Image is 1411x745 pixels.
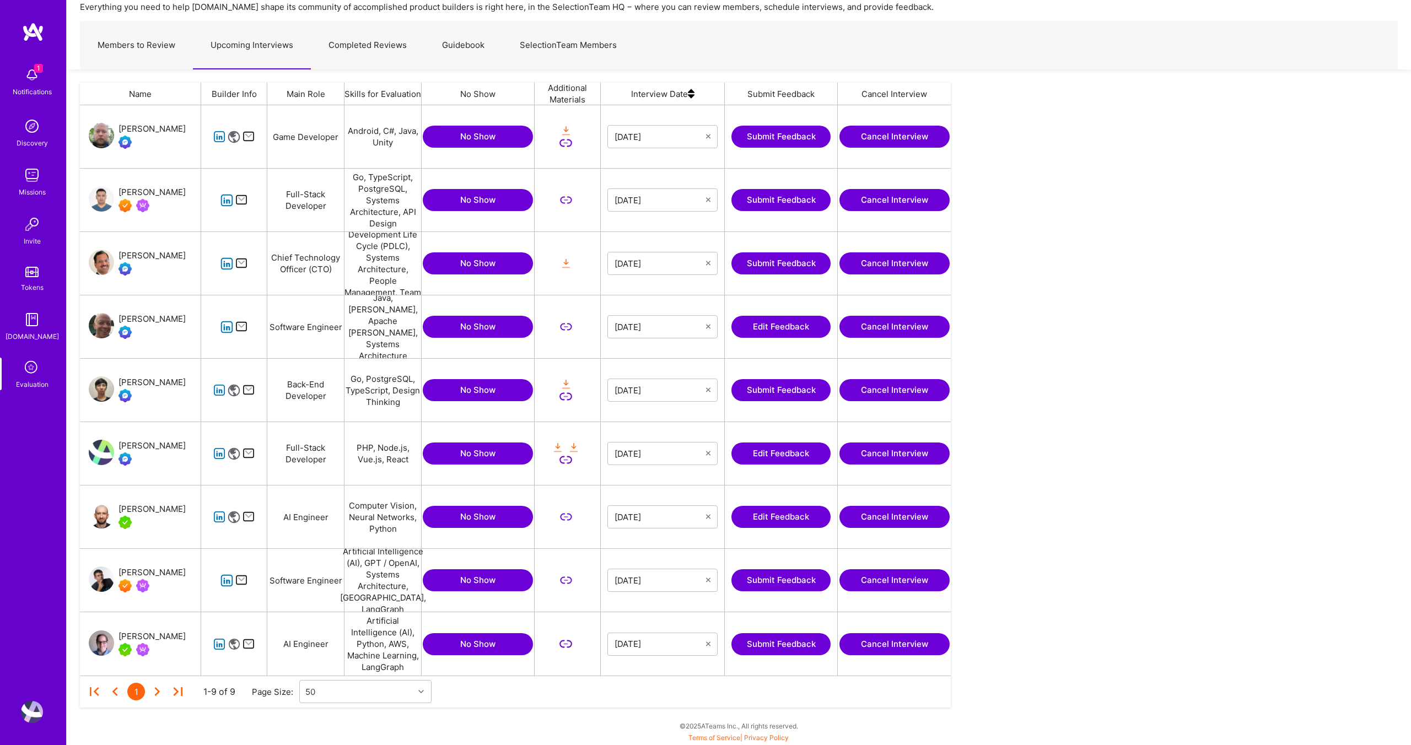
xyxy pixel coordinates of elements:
[119,643,132,656] img: A.Teamer in Residence
[267,83,344,105] div: Main Role
[17,137,48,149] div: Discovery
[6,331,59,342] div: [DOMAIN_NAME]
[119,326,132,339] img: Evaluation Call Booked
[127,683,145,700] div: 1
[615,131,706,142] input: Select Date...
[267,169,344,231] div: Full-Stack Developer
[839,379,950,401] button: Cancel Interview
[731,633,831,655] button: Submit Feedback
[119,136,132,149] img: Evaluation Call Booked
[235,321,248,333] i: icon Mail
[731,379,831,401] a: Submit Feedback
[311,21,424,69] a: Completed Reviews
[731,506,831,528] button: Edit Feedback
[423,316,533,338] button: No Show
[228,638,240,651] i: icon Website
[89,630,186,658] a: User Avatar[PERSON_NAME]A.Teamer in ResidenceBeen on Mission
[80,83,201,105] div: Name
[21,64,43,86] img: bell
[423,569,533,591] button: No Show
[119,249,186,262] div: [PERSON_NAME]
[267,359,344,422] div: Back-End Developer
[193,21,311,69] a: Upcoming Interviews
[21,282,44,293] div: Tokens
[136,579,149,592] img: Been on Mission
[89,122,186,151] a: User Avatar[PERSON_NAME]Evaluation Call Booked
[615,575,706,586] input: Select Date...
[119,389,132,402] img: Evaluation Call Booked
[267,612,344,676] div: AI Engineer
[688,733,740,742] a: Terms of Service
[22,22,44,42] img: logo
[119,630,186,643] div: [PERSON_NAME]
[213,384,226,397] i: icon linkedIn
[423,442,533,465] button: No Show
[119,579,132,592] img: Exceptional A.Teamer
[24,235,41,247] div: Invite
[423,379,533,401] button: No Show
[559,638,572,650] i: icon LinkSecondary
[13,86,52,98] div: Notifications
[243,131,255,143] i: icon Mail
[201,83,267,105] div: Builder Info
[731,442,831,465] button: Edit Feedback
[615,511,706,522] input: Select Date...
[220,257,233,270] i: icon linkedIn
[21,358,42,379] i: icon SelectionTeam
[66,712,1411,739] div: © 2025 ATeams Inc., All rights reserved.
[688,83,694,105] img: sort
[119,122,186,136] div: [PERSON_NAME]
[559,125,572,137] i: icon OrangeDownload
[89,503,186,531] a: User Avatar[PERSON_NAME]A.Teamer in Residence
[839,126,950,148] button: Cancel Interview
[839,189,950,211] button: Cancel Interview
[731,569,831,591] button: Submit Feedback
[119,186,186,199] div: [PERSON_NAME]
[228,384,240,397] i: icon Website
[89,186,186,214] a: User Avatar[PERSON_NAME]Exceptional A.TeamerBeen on Mission
[615,385,706,396] input: Select Date...
[839,633,950,655] button: Cancel Interview
[119,452,132,466] img: Evaluation Call Booked
[228,447,240,460] i: icon Website
[235,194,248,207] i: icon Mail
[423,633,533,655] button: No Show
[228,131,240,143] i: icon Website
[19,186,46,198] div: Missions
[89,312,186,341] a: User Avatar[PERSON_NAME]Evaluation Call Booked
[89,566,186,595] a: User Avatar[PERSON_NAME]Exceptional A.TeamerBeen on Mission
[89,376,186,404] a: User Avatar[PERSON_NAME]Evaluation Call Booked
[235,257,248,270] i: icon Mail
[119,262,132,276] img: Evaluation Call Booked
[213,511,226,523] i: icon linkedIn
[615,258,706,269] input: Select Date...
[89,440,114,465] img: User Avatar
[243,384,255,397] i: icon Mail
[89,186,114,212] img: User Avatar
[423,252,533,274] button: No Show
[243,511,255,523] i: icon Mail
[89,313,114,338] img: User Avatar
[252,686,299,698] div: Page Size:
[18,701,46,723] a: User Avatar
[136,199,149,212] img: Been on Mission
[559,511,572,523] i: icon LinkSecondary
[731,316,831,338] button: Edit Feedback
[731,126,831,148] button: Submit Feedback
[220,194,233,207] i: icon linkedIn
[80,1,1398,13] p: Everything you need to help [DOMAIN_NAME] shape its community of accomplished product builders is...
[344,422,422,485] div: PHP, Node.js, Vue.js, React
[568,441,580,454] i: icon OrangeDownload
[89,503,114,528] img: User Avatar
[725,83,838,105] div: Submit Feedback
[839,442,950,465] button: Cancel Interview
[34,64,43,73] span: 1
[213,131,226,143] i: icon linkedIn
[119,439,186,452] div: [PERSON_NAME]
[615,195,706,206] input: Select Date...
[559,257,572,270] i: icon OrangeDownload
[424,21,502,69] a: Guidebook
